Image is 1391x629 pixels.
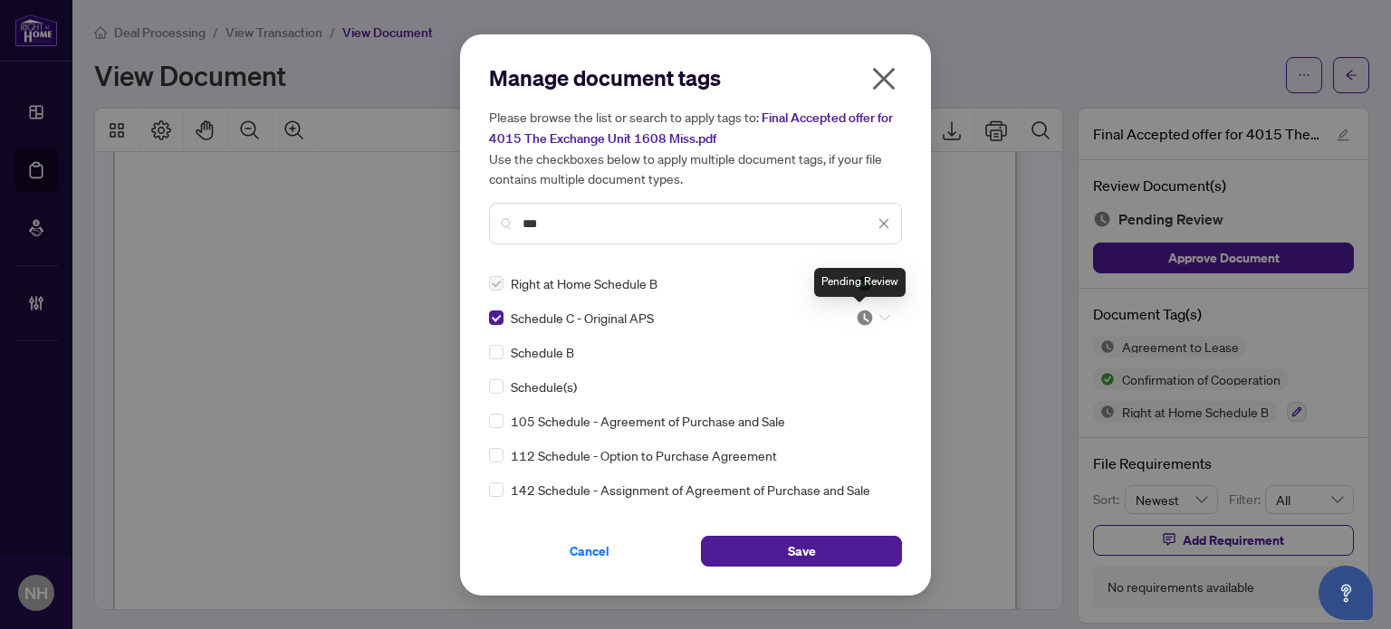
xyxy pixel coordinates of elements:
[878,217,890,230] span: close
[511,308,654,328] span: Schedule C - Original APS
[489,107,902,188] h5: Please browse the list or search to apply tags to: Use the checkboxes below to apply multiple doc...
[511,411,785,431] span: 105 Schedule - Agreement of Purchase and Sale
[489,110,893,147] span: Final Accepted offer for 4015 The Exchange Unit 1608 Miss.pdf
[511,376,577,396] span: Schedule(s)
[511,480,870,500] span: 142 Schedule - Assignment of Agreement of Purchase and Sale
[511,445,777,465] span: 112 Schedule - Option to Purchase Agreement
[511,273,657,293] span: Right at Home Schedule B
[869,64,898,93] span: close
[570,537,609,566] span: Cancel
[489,536,690,567] button: Cancel
[489,63,902,92] h2: Manage document tags
[788,537,816,566] span: Save
[814,268,906,297] div: Pending Review
[511,342,574,362] span: Schedule B
[856,309,890,327] span: Pending Review
[856,309,874,327] img: status
[701,536,902,567] button: Save
[1319,566,1373,620] button: Open asap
